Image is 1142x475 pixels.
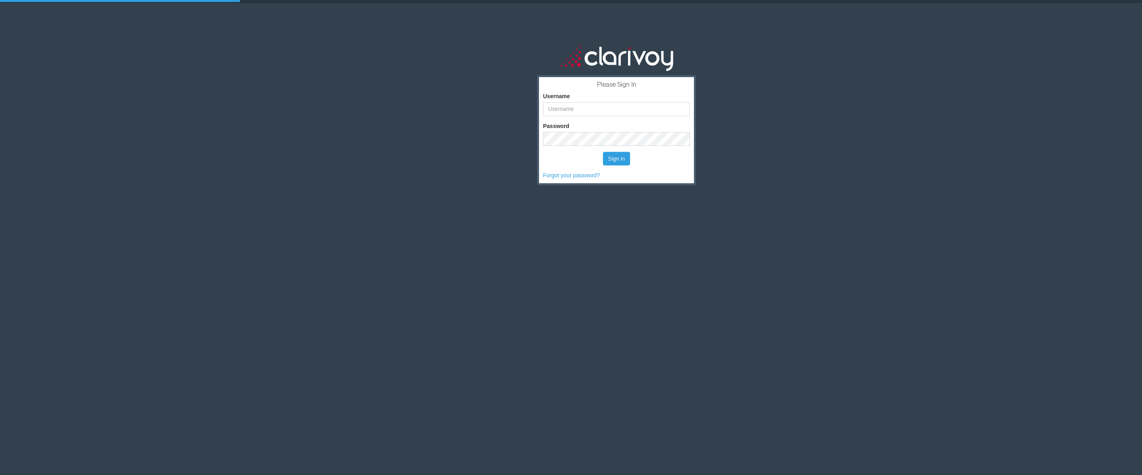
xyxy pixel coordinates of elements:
[603,152,630,165] button: Sign in
[543,81,690,88] h3: Please Sign In
[543,122,569,130] label: Password
[543,102,690,116] input: Username
[560,44,673,72] img: clarivoy_whitetext_transbg.svg
[543,172,600,178] a: Forgot your password?
[543,92,570,100] label: Username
